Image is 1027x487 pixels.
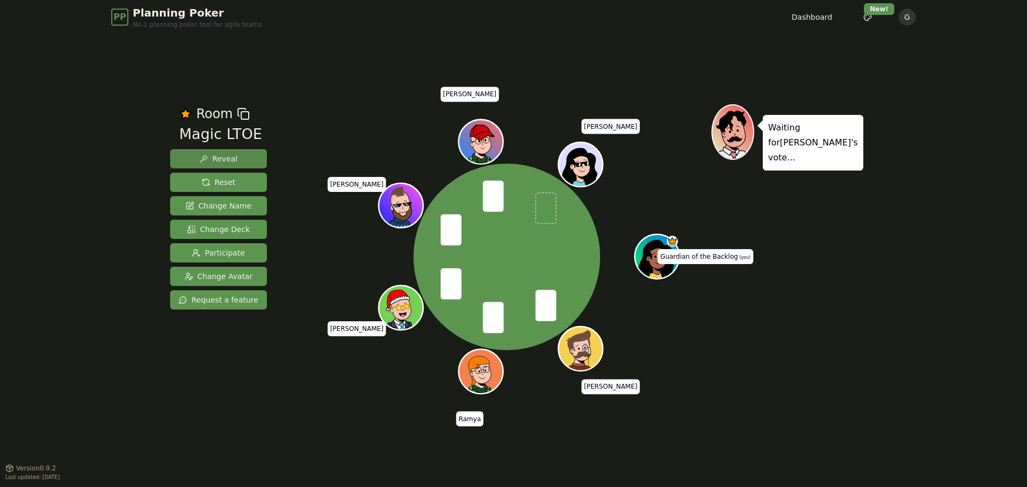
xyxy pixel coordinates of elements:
[170,243,267,262] button: Participate
[133,5,262,20] span: Planning Poker
[440,87,499,102] span: Click to change your name
[111,5,262,29] a: PPPlanning PokerNo.1 planning poker tool for agile teams
[200,153,237,164] span: Reveal
[179,295,258,305] span: Request a feature
[196,104,233,123] span: Room
[858,7,877,27] button: New!
[192,248,245,258] span: Participate
[5,474,60,480] span: Last updated: [DATE]
[899,9,916,26] button: G
[768,120,858,165] p: Waiting for [PERSON_NAME] 's vote...
[170,267,267,286] button: Change Avatar
[864,3,894,15] div: New!
[581,119,640,134] span: Click to change your name
[658,249,754,264] span: Click to change your name
[113,11,126,24] span: PP
[792,12,832,22] a: Dashboard
[179,104,192,123] button: Remove as favourite
[5,464,56,473] button: Version0.9.2
[666,236,678,247] span: Guardian of the Backlog is the host
[179,123,262,145] div: Magic LTOE
[133,20,262,29] span: No.1 planning poker tool for agile teams
[187,224,250,235] span: Change Deck
[456,412,484,427] span: Click to change your name
[170,290,267,310] button: Request a feature
[170,149,267,168] button: Reveal
[170,220,267,239] button: Change Deck
[636,236,678,277] button: Click to change your avatar
[202,177,235,188] span: Reset
[186,200,251,211] span: Change Name
[738,255,751,260] span: (you)
[16,464,56,473] span: Version 0.9.2
[170,196,267,215] button: Change Name
[185,271,253,282] span: Change Avatar
[581,380,640,395] span: Click to change your name
[170,173,267,192] button: Reset
[327,321,386,336] span: Click to change your name
[327,177,386,192] span: Click to change your name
